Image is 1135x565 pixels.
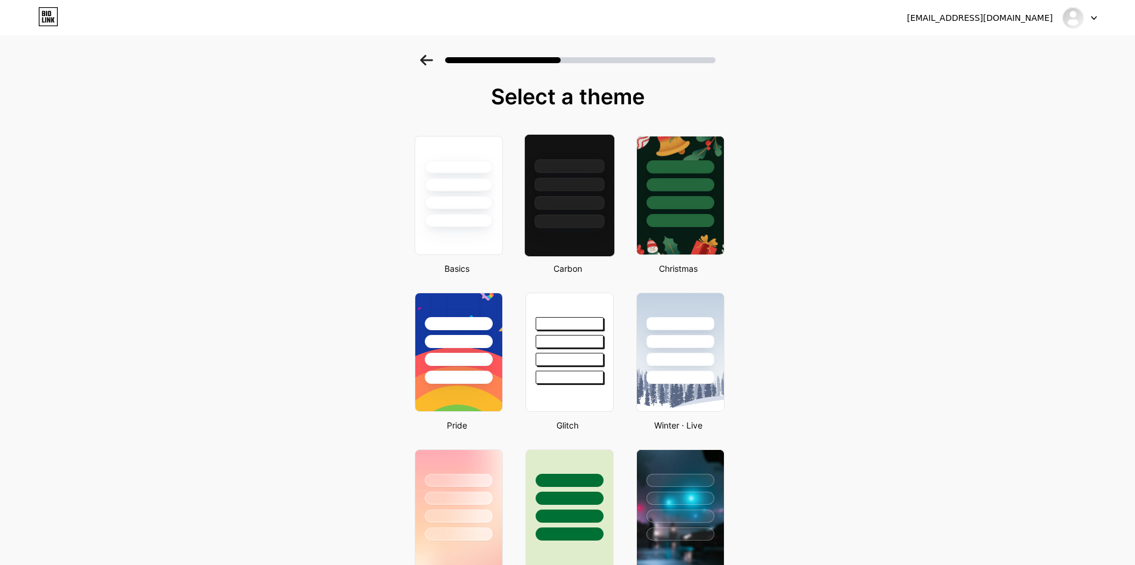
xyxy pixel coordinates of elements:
[907,12,1053,24] div: [EMAIL_ADDRESS][DOMAIN_NAME]
[411,262,503,275] div: Basics
[633,262,724,275] div: Christmas
[633,419,724,431] div: Winter · Live
[522,262,614,275] div: Carbon
[1062,7,1084,29] img: mundosaudavel
[410,85,726,108] div: Select a theme
[522,419,614,431] div: Glitch
[411,419,503,431] div: Pride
